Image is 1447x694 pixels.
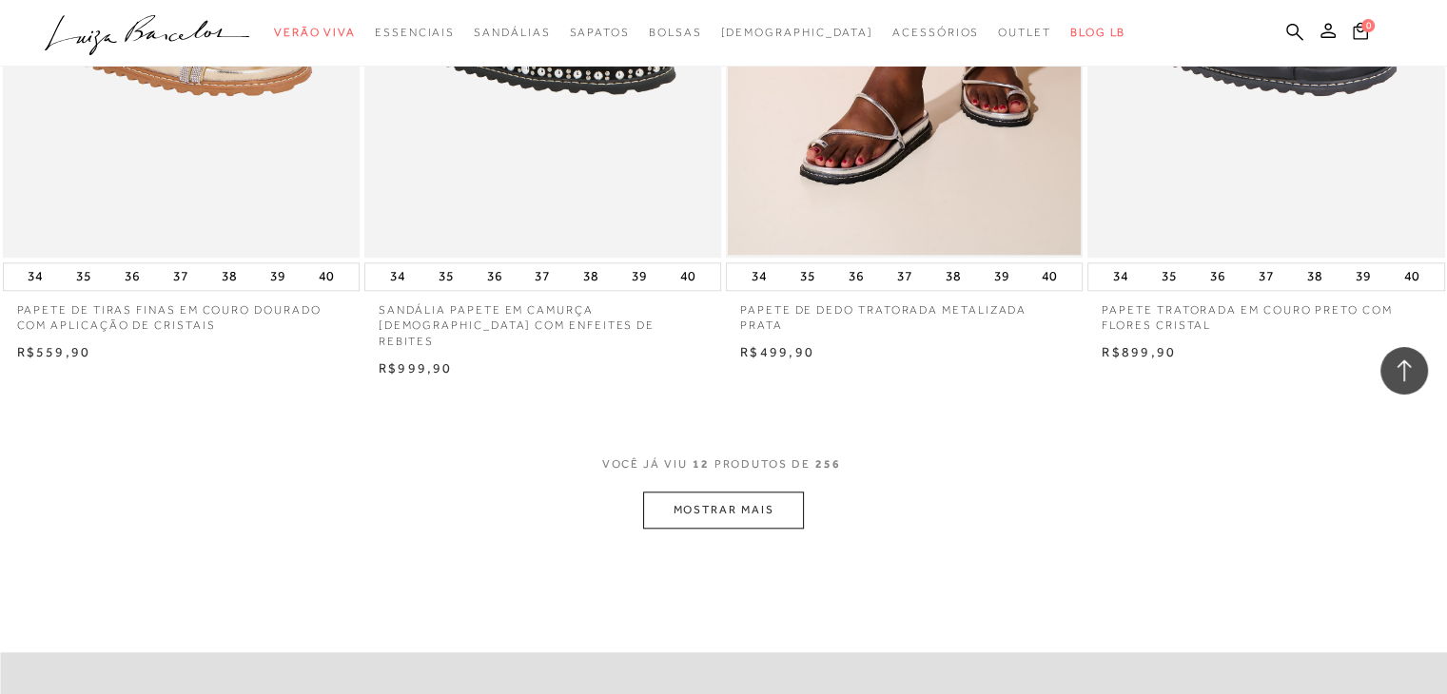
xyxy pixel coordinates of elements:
[1204,263,1231,290] button: 36
[364,291,721,350] a: SANDÁLIA PAPETE EM CAMURÇA [DEMOGRAPHIC_DATA] COM ENFEITES DE REBITES
[891,263,918,290] button: 37
[843,263,870,290] button: 36
[626,263,653,290] button: 39
[375,15,455,50] a: categoryNavScreenReaderText
[693,456,710,492] span: 12
[216,263,243,290] button: 38
[529,263,556,290] button: 37
[675,263,701,290] button: 40
[720,15,873,50] a: noSubCategoriesText
[1107,263,1134,290] button: 34
[274,26,356,39] span: Verão Viva
[274,15,356,50] a: categoryNavScreenReaderText
[474,15,550,50] a: categoryNavScreenReaderText
[643,492,803,529] button: MOSTRAR MAIS
[167,263,194,290] button: 37
[17,344,91,359] span: R$559,90
[649,15,702,50] a: categoryNavScreenReaderText
[1036,263,1063,290] button: 40
[998,15,1051,50] a: categoryNavScreenReaderText
[569,26,629,39] span: Sapatos
[940,263,967,290] button: 38
[746,263,772,290] button: 34
[815,456,841,492] span: 256
[602,456,688,472] span: VOCê JÁ VIU
[119,263,146,290] button: 36
[22,263,49,290] button: 34
[1102,344,1176,359] span: R$899,90
[892,26,979,39] span: Acessórios
[1350,263,1377,290] button: 39
[714,456,811,472] span: PRODUTOS DE
[649,26,702,39] span: Bolsas
[1156,263,1183,290] button: 35
[384,263,411,290] button: 34
[998,26,1051,39] span: Outlet
[1398,263,1425,290] button: 40
[1301,263,1328,290] button: 38
[3,291,360,335] a: PAPETE DE TIRAS FINAS EM COURO DOURADO COM APLICAÇÃO DE CRISTAIS
[1253,263,1280,290] button: 37
[569,15,629,50] a: categoryNavScreenReaderText
[892,15,979,50] a: categoryNavScreenReaderText
[1070,15,1125,50] a: BLOG LB
[433,263,460,290] button: 35
[794,263,821,290] button: 35
[740,344,814,359] span: R$499,90
[474,26,550,39] span: Sandálias
[1347,21,1374,47] button: 0
[726,291,1083,335] a: PAPETE DE DEDO TRATORADA METALIZADA PRATA
[70,263,97,290] button: 35
[313,263,340,290] button: 40
[720,26,873,39] span: [DEMOGRAPHIC_DATA]
[577,263,604,290] button: 38
[987,263,1014,290] button: 39
[480,263,507,290] button: 36
[1087,291,1444,335] a: PAPETE TRATORADA EM COURO PRETO COM FLORES CRISTAL
[379,360,453,376] span: R$999,90
[375,26,455,39] span: Essenciais
[1070,26,1125,39] span: BLOG LB
[264,263,291,290] button: 39
[1361,19,1375,32] span: 0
